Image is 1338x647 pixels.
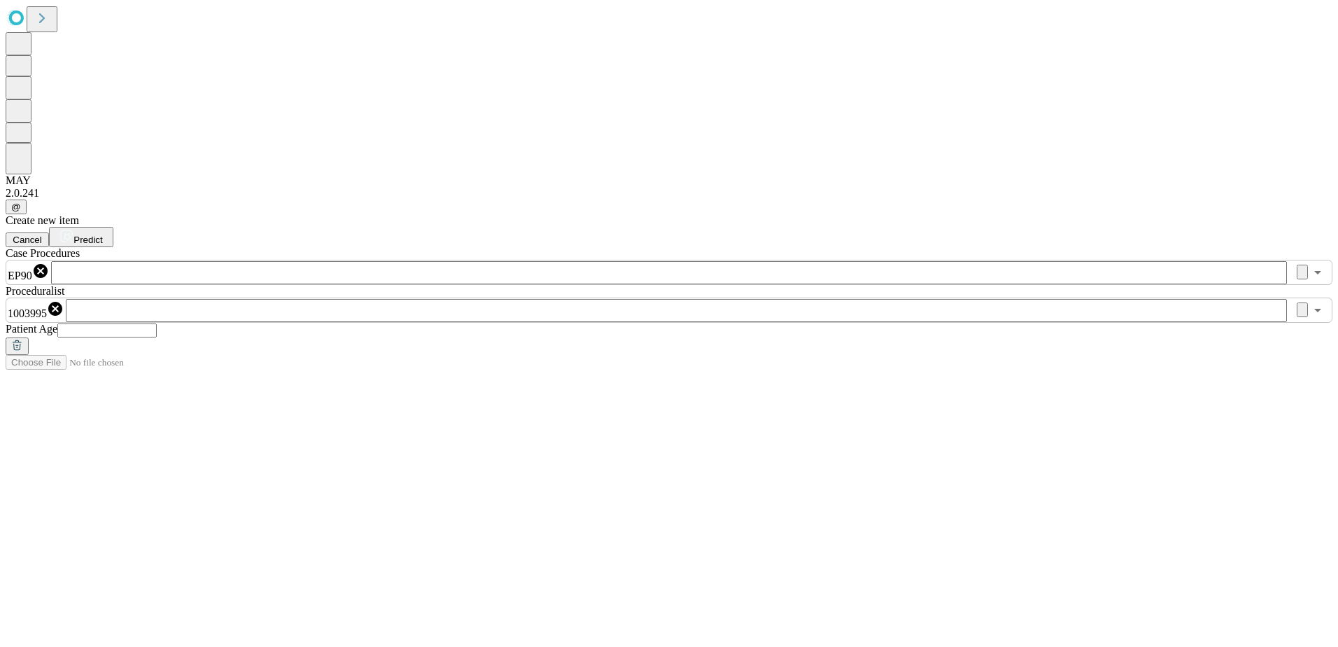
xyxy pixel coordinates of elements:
button: Open [1308,263,1328,282]
div: EP90 [8,263,49,282]
button: Clear [1297,265,1308,279]
span: @ [11,202,21,212]
span: Proceduralist [6,285,64,297]
span: Scheduled Procedure [6,247,80,259]
div: 1003995 [8,300,64,320]
button: @ [6,200,27,214]
button: Cancel [6,232,49,247]
button: Open [1308,300,1328,320]
div: MAY [6,174,1332,187]
button: Clear [1297,302,1308,317]
span: Create new item [6,214,79,226]
span: Predict [73,235,102,245]
span: 1003995 [8,307,47,319]
span: Cancel [13,235,42,245]
span: Patient Age [6,323,57,335]
span: EP90 [8,270,32,281]
button: Predict [49,227,113,247]
div: 2.0.241 [6,187,1332,200]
